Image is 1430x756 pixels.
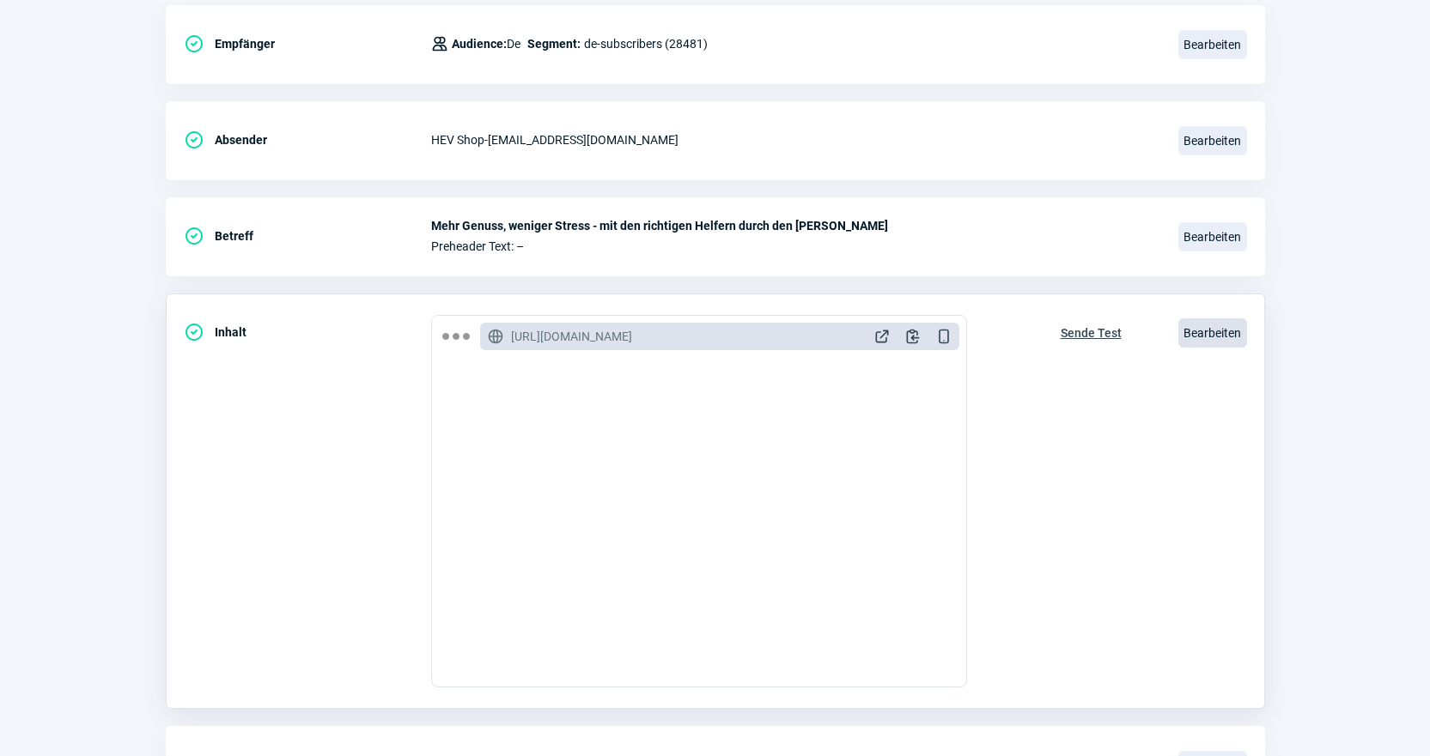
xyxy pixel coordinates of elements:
span: Audience: [452,37,507,51]
div: HEV Shop - [EMAIL_ADDRESS][DOMAIN_NAME] [431,123,1158,157]
span: Bearbeiten [1178,222,1247,251]
span: De [452,33,520,54]
span: Mehr Genuss, weniger Stress - mit den richtigen Helfern durch den [PERSON_NAME] [431,219,1158,233]
div: Inhalt [184,315,431,349]
div: Empfänger [184,27,431,61]
span: [URL][DOMAIN_NAME] [511,328,632,345]
span: Bearbeiten [1178,126,1247,155]
span: Preheader Text: – [431,239,1158,253]
div: de-subscribers (28481) [431,27,708,61]
span: Bearbeiten [1178,30,1247,59]
span: Segment: [527,33,581,54]
button: Sende Test [1043,315,1140,348]
div: Absender [184,123,431,157]
span: Bearbeiten [1178,318,1247,348]
span: Sende Test [1061,319,1122,347]
div: Betreff [184,219,431,253]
